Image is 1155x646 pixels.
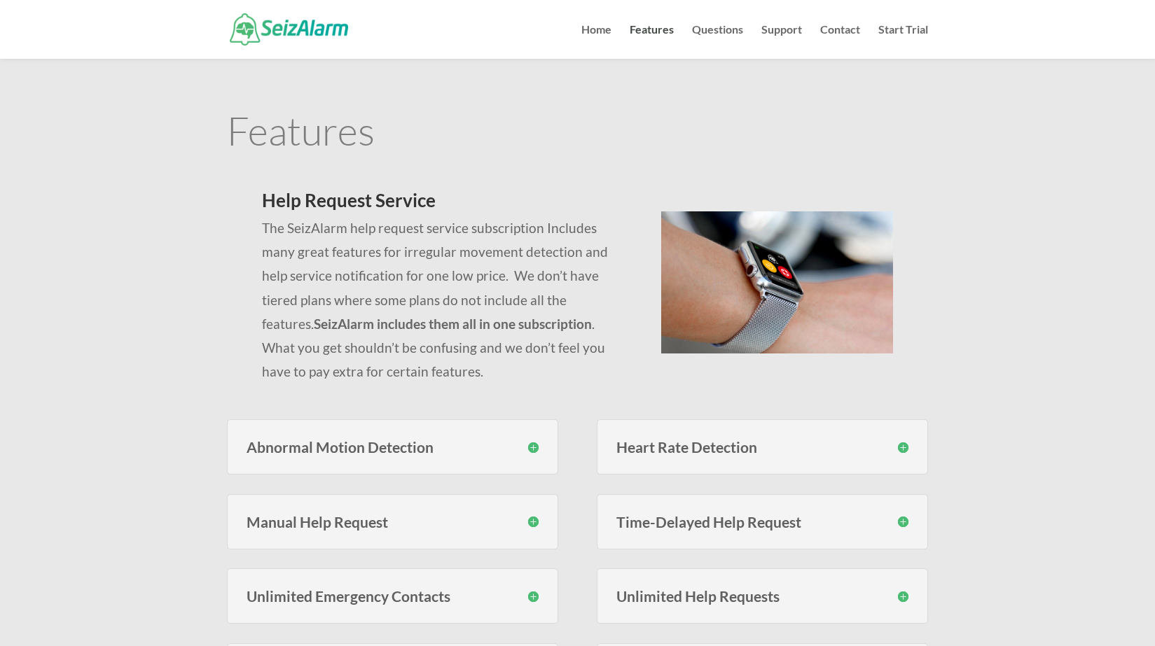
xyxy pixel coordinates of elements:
a: Start Trial [878,24,928,59]
h3: Abnormal Motion Detection [247,440,539,454]
h3: Heart Rate Detection [616,440,908,454]
a: Questions [692,24,743,59]
a: Contact [820,24,860,59]
img: SeizAlarm [230,13,348,45]
h3: Manual Help Request [247,514,539,529]
a: Home [581,24,611,59]
img: seizalarm-on-wrist [661,211,893,353]
iframe: Help widget launcher [1030,591,1140,631]
h3: Time-Delayed Help Request [616,514,908,529]
a: Features [630,24,674,59]
p: The SeizAlarm help request service subscription Includes many great features for irregular moveme... [262,216,627,384]
h3: Unlimited Emergency Contacts [247,589,539,603]
h1: Features [227,111,928,157]
a: Support [761,24,802,59]
h3: Unlimited Help Requests [616,589,908,603]
strong: SeizAlarm includes them all in one subscription [314,316,592,332]
h2: Help Request Service [262,191,627,216]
